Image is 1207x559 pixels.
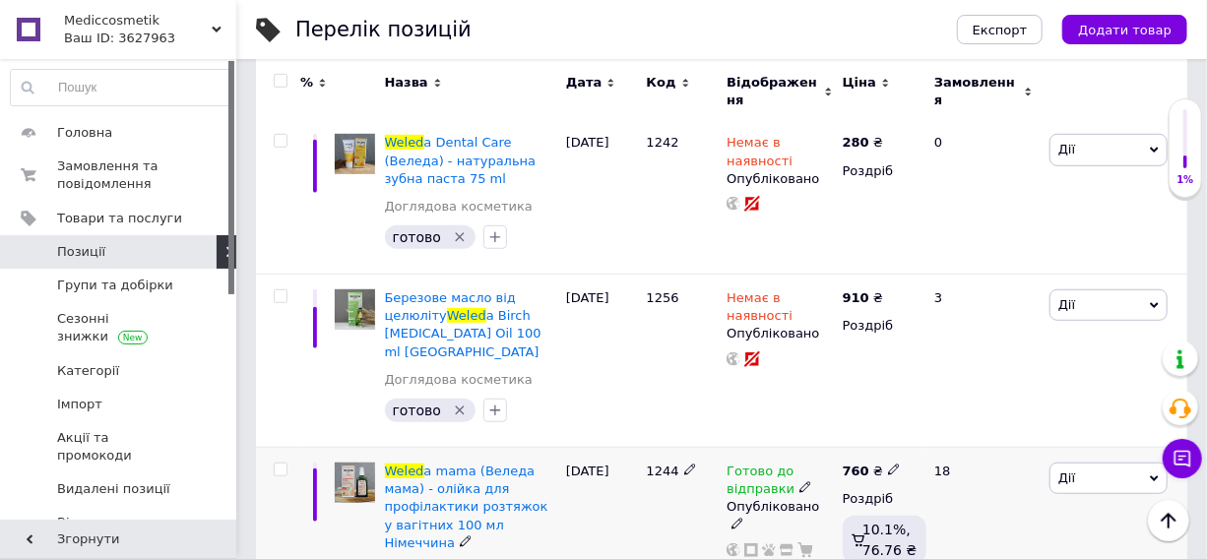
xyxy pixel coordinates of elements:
[57,514,182,549] span: Відновлення позицій
[727,464,794,502] span: Готово до відправки
[385,464,548,550] a: Weleda mama (Веледа мама) - олійка для профілактики розтяжок у вагітних 100 мл Німеччина
[1170,173,1201,187] div: 1%
[57,310,182,345] span: Сезонні знижки
[727,498,832,533] div: Опубліковано
[57,429,182,465] span: Акції та промокоди
[843,134,883,152] div: ₴
[385,135,424,150] span: Weled
[57,243,105,261] span: Позиції
[727,170,832,188] div: Опубліковано
[57,396,102,413] span: Імпорт
[566,74,603,92] span: Дата
[57,277,173,294] span: Групи та добірки
[647,74,676,92] span: Код
[385,74,428,92] span: Назва
[1058,297,1075,312] span: Дії
[843,490,918,508] div: Роздріб
[727,135,793,173] span: Немає в наявності
[934,74,1019,109] span: Замовлення
[335,289,375,330] img: Березовое масло от целлюлита Weleda Birch Cellulite Oil 100 ml Германия
[452,403,468,418] svg: Видалити мітку
[843,464,869,478] b: 760
[300,74,313,92] span: %
[295,20,472,40] div: Перелік позицій
[64,12,212,30] span: Mediccosmetik
[64,30,236,47] div: Ваш ID: 3627963
[57,157,182,193] span: Замовлення та повідомлення
[11,70,230,105] input: Пошук
[452,229,468,245] svg: Видалити мітку
[57,124,112,142] span: Головна
[973,23,1028,37] span: Експорт
[843,317,918,335] div: Роздріб
[561,119,642,275] div: [DATE]
[561,275,642,448] div: [DATE]
[843,74,876,92] span: Ціна
[385,290,516,323] span: Березове масло від целюліту
[647,290,679,305] span: 1256
[385,198,533,216] a: Доглядова косметика
[957,15,1044,44] button: Експорт
[1058,470,1075,485] span: Дії
[57,210,182,227] span: Товари та послуги
[922,119,1045,275] div: 0
[393,229,441,245] span: готово
[385,464,548,550] span: a mama (Веледа мама) - олійка для профілактики розтяжок у вагітних 100 мл Німеччина
[385,371,533,389] a: Доглядова косметика
[385,135,537,185] a: Weleda Dental Care (Веледа) - натуральна зубна паста 75 ml
[843,290,869,305] b: 910
[393,403,441,418] span: готово
[385,464,424,478] span: Weled
[647,464,679,478] span: 1244
[447,308,486,323] span: Weled
[1148,500,1189,541] button: Наверх
[922,275,1045,448] div: 3
[57,362,119,380] span: Категорії
[727,325,832,342] div: Опубліковано
[843,463,901,480] div: ₴
[1163,439,1202,478] button: Чат з покупцем
[727,290,793,329] span: Немає в наявності
[385,308,541,358] span: a Birch [MEDICAL_DATA] Oil 100 ml [GEOGRAPHIC_DATA]
[335,134,375,174] img: Weleda Calendula - крем для заживления ран, средство для подгузников Франция 75 мл
[843,135,869,150] b: 280
[57,480,170,498] span: Видалені позиції
[862,522,917,557] span: 10.1%, 76.76 ₴
[843,289,883,307] div: ₴
[1062,15,1187,44] button: Додати товар
[1058,142,1075,156] span: Дії
[1078,23,1172,37] span: Додати товар
[843,162,918,180] div: Роздріб
[335,463,375,503] img: Weleda mama (Веледа мама) - масло для профилактики растяжек у беременных 100 мл Германия
[647,135,679,150] span: 1242
[385,135,537,185] span: a Dental Care (Веледа) - натуральна зубна паста 75 ml
[727,74,818,109] span: Відображення
[385,290,541,359] a: Березове масло від целюлітуWeleda Birch [MEDICAL_DATA] Oil 100 ml [GEOGRAPHIC_DATA]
